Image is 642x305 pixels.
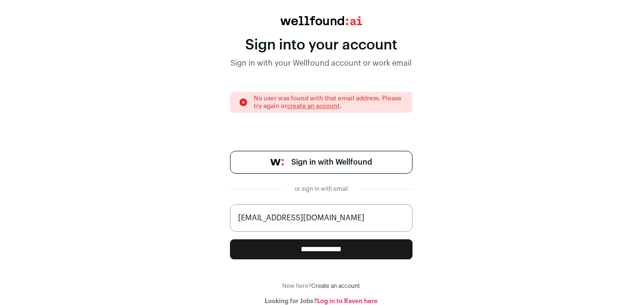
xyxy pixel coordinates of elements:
[230,58,412,69] div: Sign in with your Wellfound account or work email
[317,298,378,304] a: Log in to Raven here
[254,95,404,110] p: No user was found with that email address. Please try again or .
[230,204,412,232] input: name@work-email.com
[280,16,362,25] img: wellfound:ai
[230,297,412,305] div: Looking for Jobs?
[230,37,412,54] div: Sign into your account
[270,159,284,166] img: wellfound-symbol-flush-black-fb3c872781a75f747ccb3a119075da62bfe97bd399995f84a933054e44a575c4.png
[291,185,352,193] div: or sign in with email
[287,103,340,109] a: create an account
[291,157,372,168] span: Sign in with Wellfound
[230,151,412,174] a: Sign in with Wellfound
[230,282,412,290] div: New here?
[311,283,360,289] a: Create an account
